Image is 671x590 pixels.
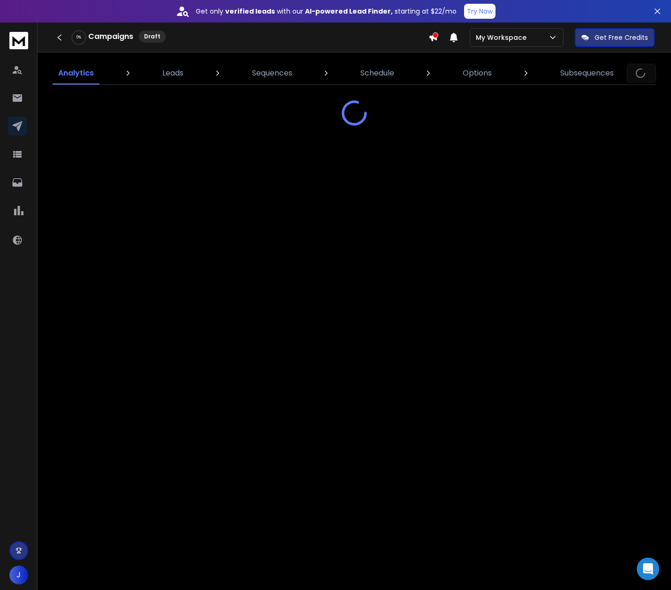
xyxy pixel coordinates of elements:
[9,32,28,49] img: logo
[637,558,659,580] div: Open Intercom Messenger
[157,62,189,84] a: Leads
[246,62,298,84] a: Sequences
[467,7,493,16] p: Try Now
[53,62,99,84] a: Analytics
[9,566,28,584] button: J
[305,7,393,16] strong: AI-powered Lead Finder,
[355,62,400,84] a: Schedule
[575,28,655,47] button: Get Free Credits
[457,62,497,84] a: Options
[196,7,457,16] p: Get only with our starting at $22/mo
[76,35,81,40] p: 0 %
[595,33,648,42] p: Get Free Credits
[88,31,133,42] h1: Campaigns
[58,68,94,79] p: Analytics
[225,7,275,16] strong: verified leads
[360,68,394,79] p: Schedule
[464,4,496,19] button: Try Now
[560,68,614,79] p: Subsequences
[476,33,530,42] p: My Workspace
[555,62,619,84] a: Subsequences
[463,68,492,79] p: Options
[252,68,292,79] p: Sequences
[139,30,166,43] div: Draft
[162,68,183,79] p: Leads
